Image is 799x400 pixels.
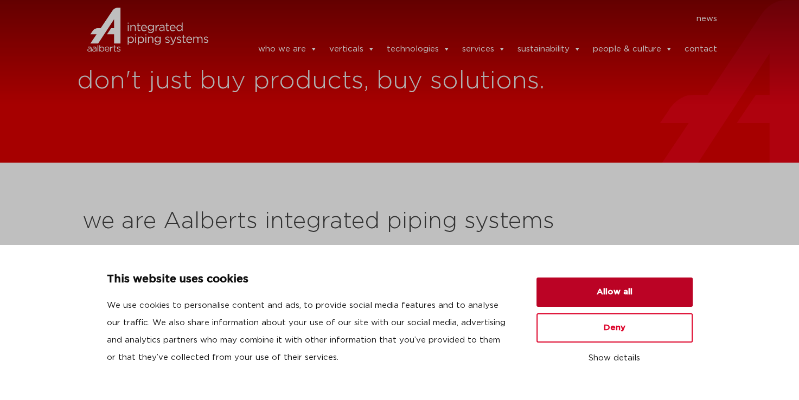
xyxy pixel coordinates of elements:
[329,38,374,60] a: verticals
[258,38,317,60] a: who we are
[684,38,717,60] a: contact
[696,10,717,28] a: news
[225,10,717,28] nav: Menu
[536,278,693,307] button: Allow all
[386,38,450,60] a: technologies
[107,297,510,366] p: We use cookies to personalise content and ads, to provide social media features and to analyse ou...
[462,38,505,60] a: services
[517,38,580,60] a: sustainability
[82,209,717,235] h2: we are Aalberts integrated piping systems
[592,38,672,60] a: people & culture
[536,349,693,367] button: Show details
[536,313,693,343] button: Deny
[107,271,510,288] p: This website uses cookies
